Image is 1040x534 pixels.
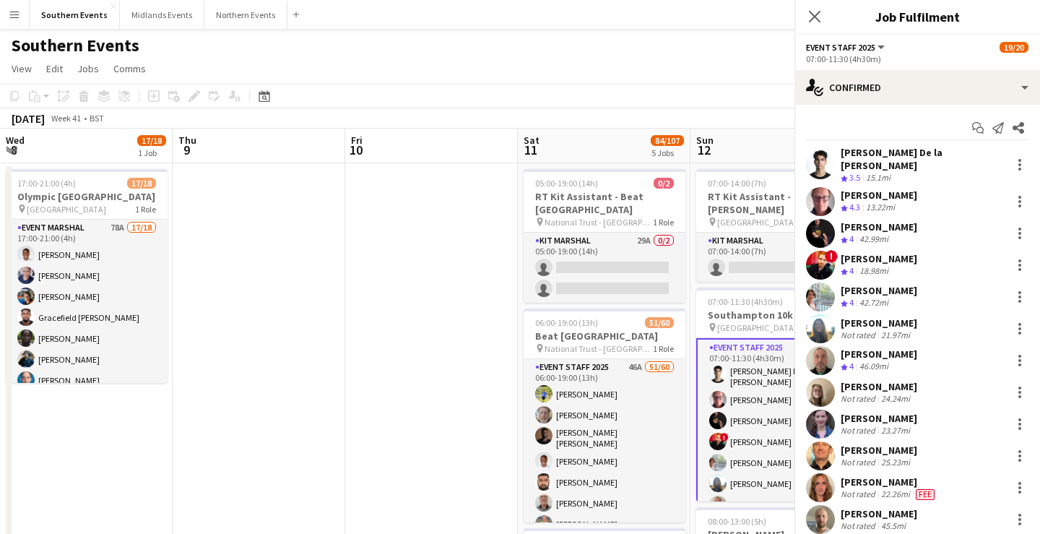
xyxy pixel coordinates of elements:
[863,202,898,214] div: 13.22mi
[863,172,893,184] div: 15.1mi
[841,475,937,488] div: [PERSON_NAME]
[1000,42,1028,53] span: 19/20
[841,488,878,500] div: Not rated
[46,62,63,75] span: Edit
[794,70,1040,105] div: Confirmed
[645,317,674,328] span: 51/60
[841,520,878,531] div: Not rated
[806,53,1028,64] div: 07:00-11:30 (4h30m)
[178,134,196,147] span: Thu
[708,178,766,189] span: 07:00-14:00 (7h)
[545,343,653,354] span: National Trust - [GEOGRAPHIC_DATA]
[12,111,45,126] div: [DATE]
[878,330,913,340] div: 21.97mi
[878,520,909,531] div: 45.5mi
[841,380,917,393] div: [PERSON_NAME]
[794,7,1040,26] h3: Job Fulfilment
[651,147,683,158] div: 5 Jobs
[708,516,766,527] span: 08:00-13:00 (5h)
[535,178,598,189] span: 05:00-19:00 (14h)
[521,142,539,158] span: 11
[138,147,165,158] div: 1 Job
[913,488,937,500] div: Crew has different fees then in role
[806,42,887,53] button: Event Staff 2025
[696,309,858,322] h3: Southampton 10k
[696,288,858,501] app-job-card: 07:00-11:30 (4h30m)19/20Southampton 10k [GEOGRAPHIC_DATA]1 RoleEvent Staff 202514A19/2007:00-11:3...
[524,330,685,343] h3: Beat [GEOGRAPHIC_DATA]
[127,178,156,189] span: 17/18
[12,35,139,56] h1: Southern Events
[696,169,858,282] app-job-card: 07:00-14:00 (7h)0/1RT Kit Assistant - [PERSON_NAME] [GEOGRAPHIC_DATA]1 RoleKit Marshal30A0/107:00...
[857,265,891,277] div: 18.98mi
[137,135,166,146] span: 17/18
[108,59,152,78] a: Comms
[720,433,729,442] span: !
[6,134,25,147] span: Wed
[849,202,860,212] span: 4.3
[651,135,684,146] span: 84/107
[841,425,878,436] div: Not rated
[30,1,120,29] button: Southern Events
[349,142,363,158] span: 10
[176,142,196,158] span: 9
[841,252,917,265] div: [PERSON_NAME]
[849,361,854,371] span: 4
[841,284,917,297] div: [PERSON_NAME]
[135,204,156,215] span: 1 Role
[841,507,917,520] div: [PERSON_NAME]
[27,204,106,215] span: [GEOGRAPHIC_DATA]
[77,62,99,75] span: Jobs
[841,412,917,425] div: [PERSON_NAME]
[654,178,674,189] span: 0/2
[717,217,797,228] span: [GEOGRAPHIC_DATA]
[878,393,913,404] div: 24.24mi
[90,113,104,124] div: BST
[849,297,854,308] span: 4
[849,233,854,244] span: 4
[806,42,875,53] span: Event Staff 2025
[857,233,891,246] div: 42.99mi
[841,348,917,361] div: [PERSON_NAME]
[696,134,714,147] span: Sun
[351,134,363,147] span: Fri
[841,457,878,468] div: Not rated
[841,330,878,340] div: Not rated
[878,457,913,468] div: 25.23mi
[71,59,105,78] a: Jobs
[524,233,685,303] app-card-role: Kit Marshal29A0/205:00-19:00 (14h)
[878,425,913,436] div: 23.27mi
[204,1,287,29] button: Northern Events
[841,316,917,330] div: [PERSON_NAME]
[849,172,860,183] span: 3.5
[524,169,685,303] div: 05:00-19:00 (14h)0/2RT Kit Assistant - Beat [GEOGRAPHIC_DATA] National Trust - [GEOGRAPHIC_DATA]1...
[857,361,891,373] div: 46.09mi
[535,317,598,328] span: 06:00-19:00 (13h)
[916,489,935,500] span: Fee
[40,59,69,78] a: Edit
[708,296,783,307] span: 07:00-11:30 (4h30m)
[524,309,685,522] app-job-card: 06:00-19:00 (13h)51/60Beat [GEOGRAPHIC_DATA] National Trust - [GEOGRAPHIC_DATA]1 RoleEvent Staff ...
[696,190,858,216] h3: RT Kit Assistant - [PERSON_NAME]
[524,190,685,216] h3: RT Kit Assistant - Beat [GEOGRAPHIC_DATA]
[545,217,653,228] span: National Trust - [GEOGRAPHIC_DATA]
[4,142,25,158] span: 8
[524,134,539,147] span: Sat
[48,113,84,124] span: Week 41
[694,142,714,158] span: 12
[6,59,38,78] a: View
[717,322,797,333] span: [GEOGRAPHIC_DATA]
[696,233,858,282] app-card-role: Kit Marshal30A0/107:00-14:00 (7h)
[841,146,1005,172] div: [PERSON_NAME] De la [PERSON_NAME]
[849,265,854,276] span: 4
[825,250,838,263] span: !
[120,1,204,29] button: Midlands Events
[841,220,917,233] div: [PERSON_NAME]
[653,217,674,228] span: 1 Role
[653,343,674,354] span: 1 Role
[841,189,917,202] div: [PERSON_NAME]
[113,62,146,75] span: Comms
[841,444,917,457] div: [PERSON_NAME]
[17,178,76,189] span: 17:00-21:00 (4h)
